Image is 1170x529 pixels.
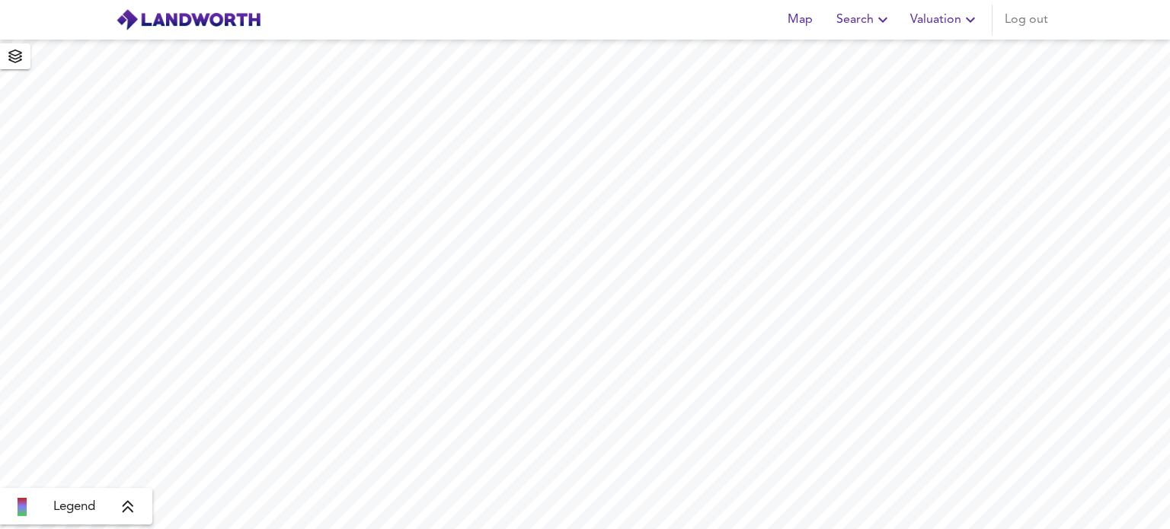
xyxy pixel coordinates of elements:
span: Search [836,9,892,30]
span: Map [782,9,818,30]
button: Search [830,5,898,35]
span: Valuation [910,9,980,30]
button: Log out [999,5,1054,35]
button: Map [775,5,824,35]
span: Log out [1005,9,1048,30]
img: logo [116,8,261,31]
button: Valuation [904,5,986,35]
span: Legend [53,498,95,516]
